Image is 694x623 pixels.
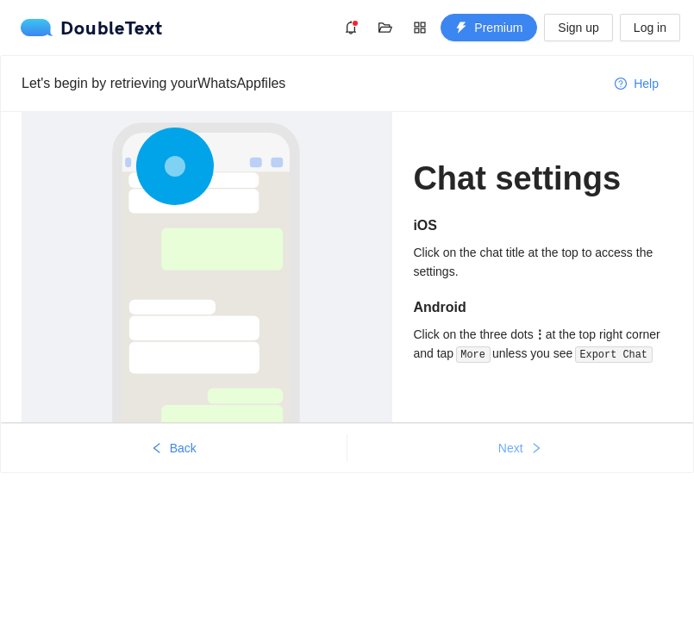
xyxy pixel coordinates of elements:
span: thunderbolt [455,22,467,35]
span: appstore [407,21,433,34]
button: Log in [620,14,680,41]
span: Help [634,74,659,93]
span: folder-open [372,21,398,34]
span: Premium [474,18,522,37]
code: Export Chat [575,346,653,364]
span: Back [170,439,197,458]
span: right [530,442,542,456]
span: Sign up [558,18,598,37]
span: Next [498,439,523,458]
button: thunderboltPremium [441,14,537,41]
button: folder-open [372,14,399,41]
button: leftBack [1,434,347,462]
button: question-circleHelp [601,70,672,97]
button: appstore [406,14,434,41]
h1: Chat settings [413,159,672,199]
button: Nextright [347,434,694,462]
h5: Android [413,297,672,318]
div: Let's begin by retrieving your WhatsApp files [22,72,601,94]
button: bell [337,14,365,41]
div: Click on the chat title at the top to access the settings. [413,243,672,281]
code: More [456,346,491,364]
img: logo [21,19,60,36]
span: question-circle [615,78,627,91]
a: logoDoubleText [21,19,163,36]
b: ⋮ [534,327,546,341]
span: left [151,442,163,456]
h5: iOS [413,215,672,236]
span: bell [338,21,364,34]
div: DoubleText [21,19,163,36]
span: Log in [634,18,666,37]
button: Sign up [544,14,612,41]
div: Click on the three dots at the top right corner and tap unless you see [413,325,672,364]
